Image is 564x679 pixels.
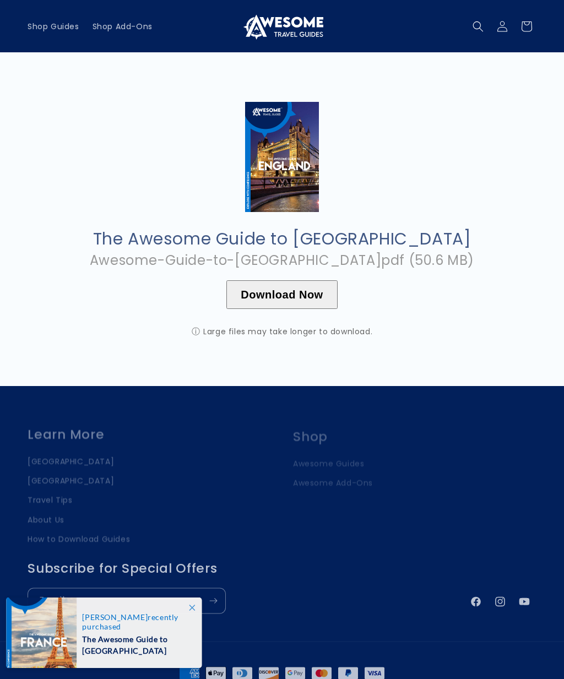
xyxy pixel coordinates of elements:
[466,14,490,39] summary: Search
[93,21,153,31] span: Shop Add-Ons
[293,419,536,435] h2: Shop
[28,503,64,522] a: About Us
[87,612,195,631] span: recently purchased
[28,464,114,483] a: [GEOGRAPHIC_DATA]
[28,447,114,464] a: [GEOGRAPHIC_DATA]
[87,612,153,622] span: [PERSON_NAME]
[192,327,200,336] span: ⓘ
[293,447,364,464] a: Awesome Guides
[28,522,130,541] a: How to Download Guides
[245,102,318,212] img: Cover_Large_-_England.jpg
[172,327,392,336] div: Large files may take longer to download.
[28,558,458,574] h2: Subscribe for Special Offers
[87,631,195,656] span: The Awesome Guide to [GEOGRAPHIC_DATA]
[28,483,73,502] a: Travel Tips
[201,585,225,611] button: Subscribe
[86,15,159,38] a: Shop Add-Ons
[28,21,79,31] span: Shop Guides
[21,15,86,38] a: Shop Guides
[226,280,337,309] button: Download Now
[237,9,328,44] a: Awesome Travel Guides
[28,419,271,435] h2: Learn More
[241,13,323,40] img: Awesome Travel Guides
[293,464,373,483] a: Awesome Add-Ons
